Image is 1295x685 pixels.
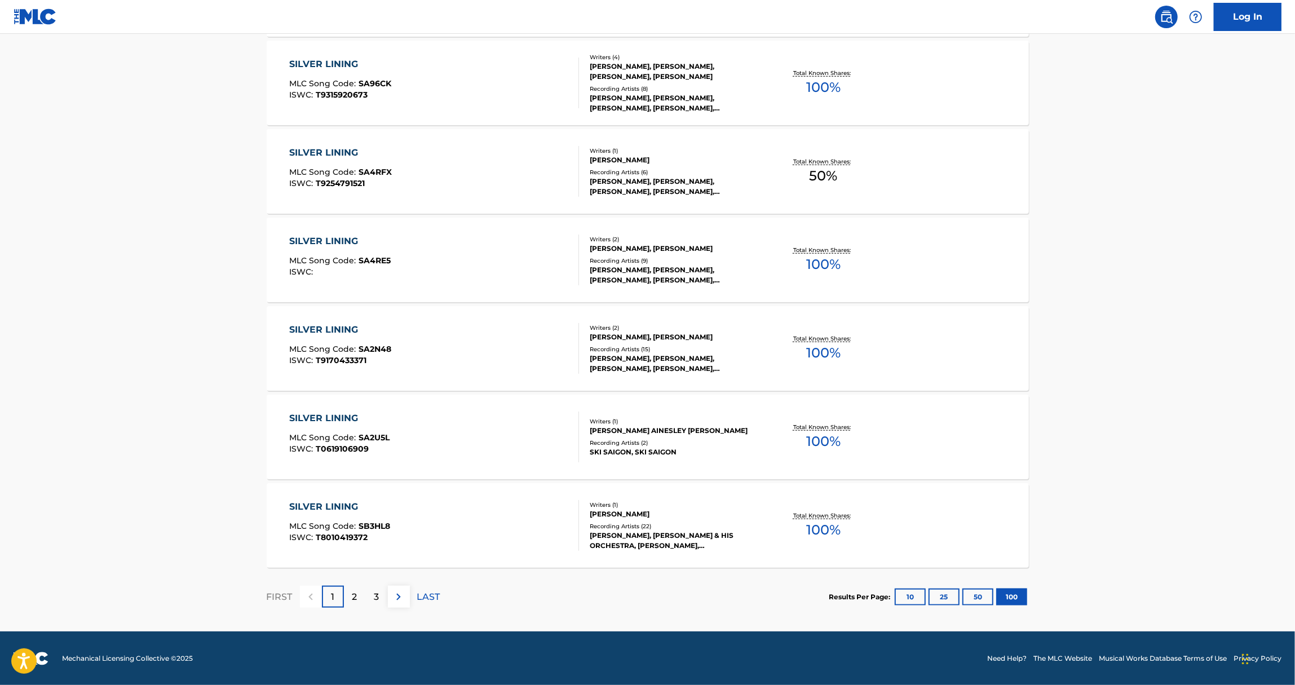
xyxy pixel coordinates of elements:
[590,147,760,155] div: Writers ( 1 )
[316,355,366,365] span: T9170433371
[267,218,1029,302] a: SILVER LININGMLC Song Code:SA4RE5ISWC:Writers (2)[PERSON_NAME], [PERSON_NAME]Recording Artists (9...
[289,500,390,514] div: SILVER LINING
[289,444,316,454] span: ISWC :
[289,146,392,160] div: SILVER LINING
[289,344,359,354] span: MLC Song Code :
[793,511,854,520] p: Total Known Shares:
[1239,631,1295,685] iframe: Chat Widget
[62,653,193,664] span: Mechanical Licensing Collective © 2025
[316,532,368,542] span: T8010419372
[590,61,760,82] div: [PERSON_NAME], [PERSON_NAME], [PERSON_NAME], [PERSON_NAME]
[590,155,760,165] div: [PERSON_NAME]
[590,345,760,353] div: Recording Artists ( 15 )
[417,590,440,604] p: LAST
[590,93,760,113] div: [PERSON_NAME], [PERSON_NAME], [PERSON_NAME], [PERSON_NAME], [PERSON_NAME]
[267,590,293,604] p: FIRST
[590,501,760,509] div: Writers ( 1 )
[316,178,365,188] span: T9254791521
[806,77,841,98] span: 100 %
[590,265,760,285] div: [PERSON_NAME], [PERSON_NAME],[PERSON_NAME], [PERSON_NAME],[PERSON_NAME], [PERSON_NAME], [PERSON_N...
[267,483,1029,568] a: SILVER LININGMLC Song Code:SB3HL8ISWC:T8010419372Writers (1)[PERSON_NAME]Recording Artists (22)[P...
[289,432,359,443] span: MLC Song Code :
[1184,6,1207,28] div: Help
[590,447,760,457] div: SKI SAIGON, SKI SAIGON
[590,235,760,244] div: Writers ( 2 )
[289,267,316,277] span: ISWC :
[331,590,334,604] p: 1
[895,589,926,606] button: 10
[289,235,391,248] div: SILVER LINING
[1242,642,1249,676] div: Drag
[289,255,359,266] span: MLC Song Code :
[14,8,57,25] img: MLC Logo
[289,78,359,89] span: MLC Song Code :
[809,166,837,186] span: 50 %
[590,324,760,332] div: Writers ( 2 )
[267,306,1029,391] a: SILVER LININGMLC Song Code:SA2N48ISWC:T9170433371Writers (2)[PERSON_NAME], [PERSON_NAME]Recording...
[289,323,391,337] div: SILVER LINING
[289,178,316,188] span: ISWC :
[267,129,1029,214] a: SILVER LININGMLC Song Code:SA4RFXISWC:T9254791521Writers (1)[PERSON_NAME]Recording Artists (6)[PE...
[1160,10,1173,24] img: search
[1214,3,1281,31] a: Log In
[267,395,1029,479] a: SILVER LININGMLC Song Code:SA2U5LISWC:T0619106909Writers (1)[PERSON_NAME] AINESLEY [PERSON_NAME]R...
[289,521,359,531] span: MLC Song Code :
[962,589,993,606] button: 50
[590,522,760,531] div: Recording Artists ( 22 )
[1155,6,1178,28] a: Public Search
[793,334,854,343] p: Total Known Shares:
[289,532,316,542] span: ISWC :
[590,353,760,374] div: [PERSON_NAME], [PERSON_NAME], [PERSON_NAME], [PERSON_NAME], [PERSON_NAME]
[829,592,894,602] p: Results Per Page:
[289,90,316,100] span: ISWC :
[359,432,390,443] span: SA2U5L
[1033,653,1092,664] a: The MLC Website
[590,509,760,519] div: [PERSON_NAME]
[316,444,369,454] span: T0619106909
[996,589,1027,606] button: 100
[359,78,391,89] span: SA96CK
[590,439,760,447] div: Recording Artists ( 2 )
[590,257,760,265] div: Recording Artists ( 9 )
[289,58,391,71] div: SILVER LINING
[359,521,390,531] span: SB3HL8
[316,90,368,100] span: T9315920673
[590,426,760,436] div: [PERSON_NAME] AINESLEY [PERSON_NAME]
[806,520,841,540] span: 100 %
[806,431,841,452] span: 100 %
[359,167,392,177] span: SA4RFX
[289,167,359,177] span: MLC Song Code :
[289,412,390,425] div: SILVER LINING
[590,417,760,426] div: Writers ( 1 )
[1189,10,1203,24] img: help
[1099,653,1227,664] a: Musical Works Database Terms of Use
[590,531,760,551] div: [PERSON_NAME], [PERSON_NAME] & HIS ORCHESTRA, [PERSON_NAME], [PERSON_NAME] MAGIC STRINGS, [PERSON...
[590,85,760,93] div: Recording Artists ( 8 )
[359,255,391,266] span: SA4RE5
[359,344,391,354] span: SA2N48
[987,653,1027,664] a: Need Help?
[590,53,760,61] div: Writers ( 4 )
[793,423,854,431] p: Total Known Shares:
[793,69,854,77] p: Total Known Shares:
[392,590,405,604] img: right
[14,652,48,665] img: logo
[806,343,841,363] span: 100 %
[793,246,854,254] p: Total Known Shares:
[267,41,1029,125] a: SILVER LININGMLC Song Code:SA96CKISWC:T9315920673Writers (4)[PERSON_NAME], [PERSON_NAME], [PERSON...
[352,590,357,604] p: 2
[590,176,760,197] div: [PERSON_NAME], [PERSON_NAME], [PERSON_NAME], [PERSON_NAME], [PERSON_NAME]
[289,355,316,365] span: ISWC :
[590,168,760,176] div: Recording Artists ( 6 )
[590,332,760,342] div: [PERSON_NAME], [PERSON_NAME]
[793,157,854,166] p: Total Known Shares:
[590,244,760,254] div: [PERSON_NAME], [PERSON_NAME]
[1234,653,1281,664] a: Privacy Policy
[374,590,379,604] p: 3
[929,589,960,606] button: 25
[806,254,841,275] span: 100 %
